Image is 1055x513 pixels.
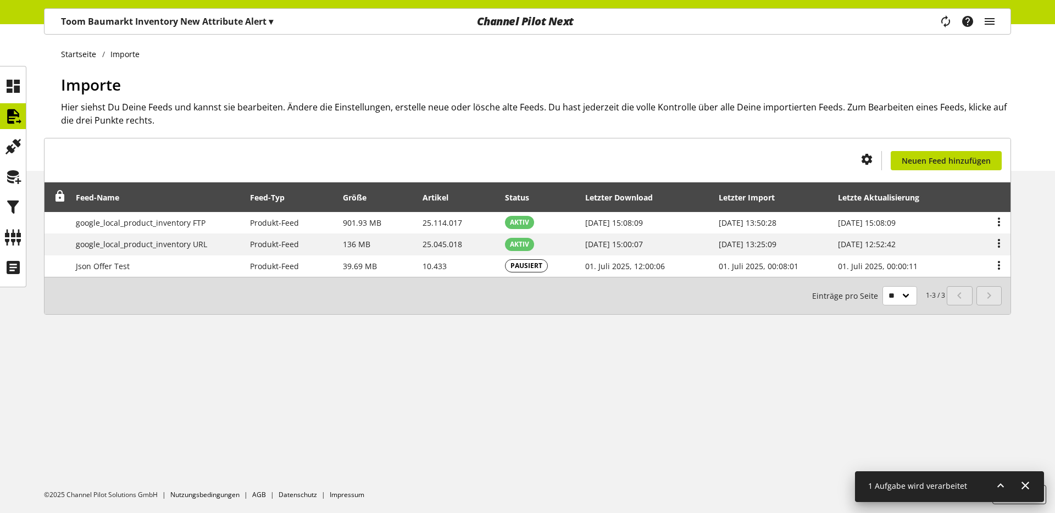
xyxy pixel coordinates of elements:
span: [DATE] 13:25:09 [719,239,776,249]
nav: main navigation [44,8,1011,35]
div: Feed-Typ [250,192,296,203]
div: Größe [343,192,377,203]
span: Importe [61,74,121,95]
span: PAUSIERT [510,261,542,271]
a: AGB [252,490,266,499]
span: 25.045.018 [423,239,462,249]
a: Datenschutz [279,490,317,499]
h2: Hier siehst Du Deine Feeds und kannst sie bearbeiten. Ändere die Einstellungen, erstelle neue ode... [61,101,1011,127]
span: 901.93 MB [343,218,381,228]
div: Artikel [423,192,459,203]
a: Neuen Feed hinzufügen [891,151,1002,170]
span: google_local_product_inventory URL [76,239,207,249]
span: 01. Juli 2025, 00:00:11 [838,261,918,271]
span: [DATE] 13:50:28 [719,218,776,228]
span: Einträge pro Seite [812,290,882,302]
div: Feed-Name [76,192,130,203]
span: 25.114.017 [423,218,462,228]
span: ▾ [269,15,273,27]
span: Produkt-Feed [250,261,299,271]
div: Letzte Aktualisierung [838,192,930,203]
div: Status [505,192,540,203]
span: Produkt-Feed [250,218,299,228]
span: AKTIV [510,239,529,249]
a: Nutzungsbedingungen [170,490,240,499]
span: Entsperren, um Zeilen neu anzuordnen [54,191,66,202]
span: 01. Juli 2025, 00:08:01 [719,261,798,271]
span: 10.433 [423,261,447,271]
span: Produkt-Feed [250,239,299,249]
li: ©2025 Channel Pilot Solutions GmbH [44,490,170,500]
span: Neuen Feed hinzufügen [902,155,991,166]
span: AKTIV [510,218,529,227]
span: [DATE] 12:52:42 [838,239,896,249]
span: google_local_product_inventory FTP [76,218,206,228]
span: 1 Aufgabe wird verarbeitet [868,481,967,491]
span: 39.69 MB [343,261,377,271]
span: [DATE] 15:00:07 [585,239,643,249]
span: [DATE] 15:08:09 [838,218,896,228]
span: [DATE] 15:08:09 [585,218,643,228]
div: Letzter Import [719,192,786,203]
span: 136 MB [343,239,370,249]
a: Impressum [330,490,364,499]
span: 01. Juli 2025, 12:00:06 [585,261,665,271]
span: Json Offer Test [76,261,130,271]
a: Startseite [61,48,102,60]
small: 1-3 / 3 [812,286,945,305]
div: Letzter Download [585,192,664,203]
p: Toom Baumarkt Inventory New Attribute Alert [61,15,273,28]
div: Entsperren, um Zeilen neu anzuordnen [51,191,66,204]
